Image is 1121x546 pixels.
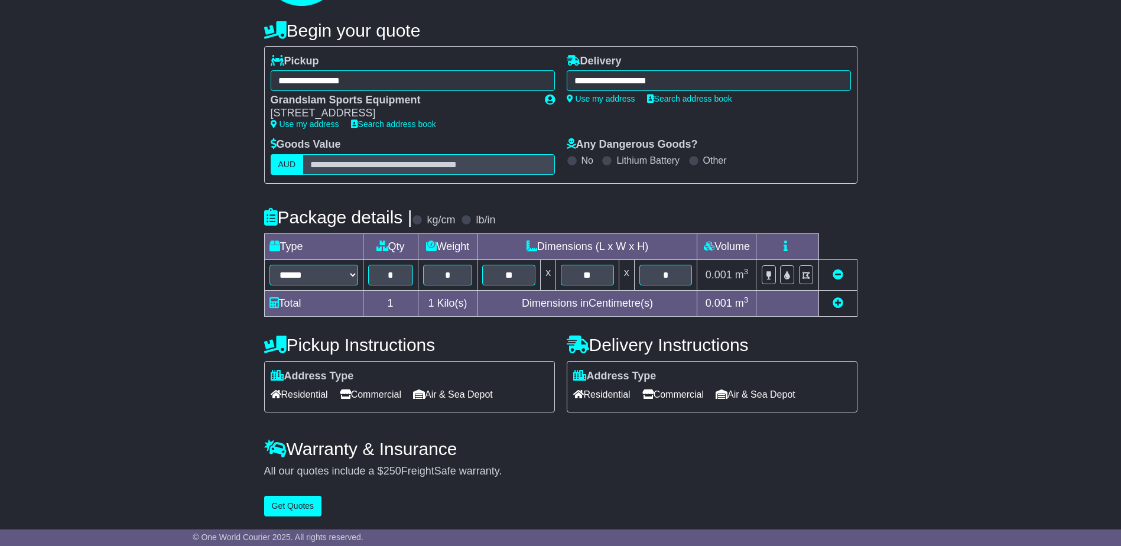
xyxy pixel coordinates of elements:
td: Total [264,290,363,316]
span: m [735,269,749,281]
a: Use my address [567,94,635,103]
h4: Pickup Instructions [264,335,555,355]
span: Commercial [642,385,704,404]
span: 250 [384,465,401,477]
h4: Begin your quote [264,21,857,40]
label: No [581,155,593,166]
label: AUD [271,154,304,175]
span: Air & Sea Depot [716,385,795,404]
label: Any Dangerous Goods? [567,138,698,151]
td: x [541,259,556,290]
td: Qty [363,233,418,259]
span: 0.001 [706,269,732,281]
div: [STREET_ADDRESS] [271,107,533,120]
sup: 3 [744,267,749,276]
span: 0.001 [706,297,732,309]
label: Other [703,155,727,166]
label: lb/in [476,214,495,227]
h4: Delivery Instructions [567,335,857,355]
a: Search address book [351,119,436,129]
td: 1 [363,290,418,316]
td: Kilo(s) [418,290,477,316]
span: Air & Sea Depot [413,385,493,404]
td: x [619,259,634,290]
label: Lithium Battery [616,155,680,166]
a: Search address book [647,94,732,103]
h4: Package details | [264,207,412,227]
td: Dimensions (L x W x H) [477,233,697,259]
label: Delivery [567,55,622,68]
td: Volume [697,233,756,259]
button: Get Quotes [264,496,322,516]
label: Address Type [573,370,657,383]
span: m [735,297,749,309]
td: Weight [418,233,477,259]
td: Type [264,233,363,259]
label: Goods Value [271,138,341,151]
label: kg/cm [427,214,455,227]
td: Dimensions in Centimetre(s) [477,290,697,316]
a: Add new item [833,297,843,309]
h4: Warranty & Insurance [264,439,857,459]
a: Use my address [271,119,339,129]
div: Grandslam Sports Equipment [271,94,533,107]
span: 1 [428,297,434,309]
span: © One World Courier 2025. All rights reserved. [193,532,363,542]
div: All our quotes include a $ FreightSafe warranty. [264,465,857,478]
label: Address Type [271,370,354,383]
span: Commercial [340,385,401,404]
a: Remove this item [833,269,843,281]
span: Residential [271,385,328,404]
label: Pickup [271,55,319,68]
sup: 3 [744,295,749,304]
span: Residential [573,385,631,404]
